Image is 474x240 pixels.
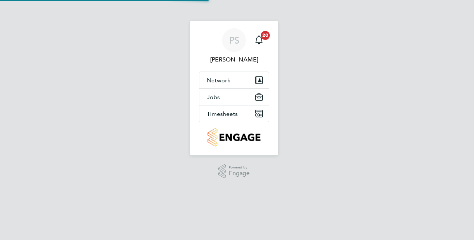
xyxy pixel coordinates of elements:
[218,164,250,179] a: Powered byEngage
[199,105,269,122] button: Timesheets
[199,55,269,64] span: Paul Smith
[199,72,269,88] button: Network
[199,128,269,146] a: Go to home page
[199,28,269,64] a: PS[PERSON_NAME]
[229,170,250,177] span: Engage
[261,31,270,40] span: 20
[208,128,260,146] img: countryside-properties-logo-retina.png
[229,164,250,171] span: Powered by
[207,77,230,84] span: Network
[229,35,239,45] span: PS
[190,21,278,155] nav: Main navigation
[207,110,238,117] span: Timesheets
[199,89,269,105] button: Jobs
[207,94,220,101] span: Jobs
[252,28,266,52] a: 20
